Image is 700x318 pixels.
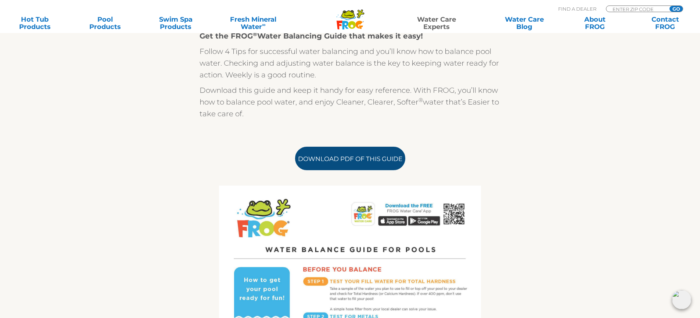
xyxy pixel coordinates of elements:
a: Download PDF of this Guide [295,147,405,170]
img: openIcon [672,290,691,309]
input: GO [670,6,683,12]
a: Hot TubProducts [7,16,62,30]
a: Water CareBlog [497,16,552,30]
a: Swim SpaProducts [148,16,203,30]
p: Follow 4 Tips for successful water balancing and you’ll know how to balance pool water. Checking ... [200,45,501,81]
p: Find A Dealer [558,6,596,12]
sup: ∞ [262,22,266,28]
a: Fresh MineralWater∞ [219,16,287,30]
p: Download this guide and keep it handy for easy reference. With FROG, you’ll know how to balance p... [200,84,501,120]
input: Zip Code Form [612,6,661,12]
a: Water CareExperts [392,16,481,30]
sup: ® [253,30,257,37]
a: AboutFROG [567,16,622,30]
a: ContactFROG [638,16,693,30]
a: PoolProducts [78,16,133,30]
strong: Get the FROG Water Balancing Guide that makes it easy! [200,32,423,40]
sup: ® [419,96,423,103]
